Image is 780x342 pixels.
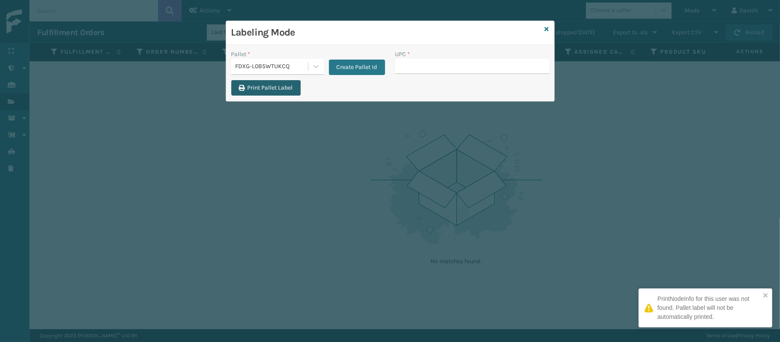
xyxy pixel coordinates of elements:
[763,292,769,300] button: close
[657,294,760,321] div: PrintNodeInfo for this user was not found. Pallet label will not be automatically printed.
[231,26,541,39] h3: Labeling Mode
[231,80,301,96] button: Print Pallet Label
[329,60,385,75] button: Create Pallet Id
[231,50,251,59] label: Pallet
[236,62,309,71] div: FDXG-L0B5WTUKCQ
[395,50,410,59] label: UPC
